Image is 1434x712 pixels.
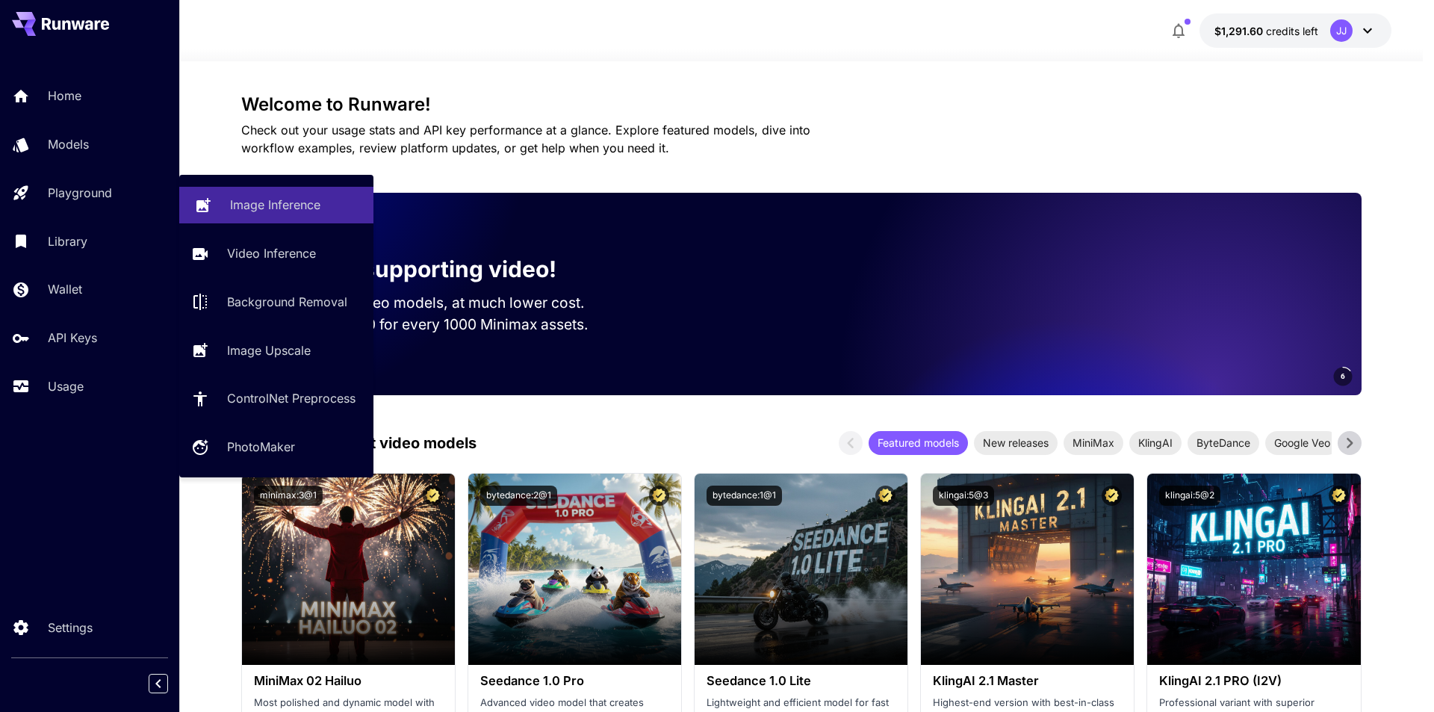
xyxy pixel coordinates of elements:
[933,486,994,506] button: klingai:5@3
[1159,486,1220,506] button: klingai:5@2
[179,235,373,272] a: Video Inference
[254,674,443,688] h3: MiniMax 02 Hailuo
[695,474,907,665] img: alt
[48,619,93,637] p: Settings
[1329,486,1349,506] button: Certified Model – Vetted for best performance and includes a commercial license.
[1341,371,1345,382] span: 6
[48,184,112,202] p: Playground
[1330,19,1353,42] div: JJ
[1102,486,1122,506] button: Certified Model – Vetted for best performance and includes a commercial license.
[1199,13,1391,48] button: $1,291.60291
[480,486,557,506] button: bytedance:2@1
[241,94,1362,115] h3: Welcome to Runware!
[179,429,373,465] a: PhotoMaker
[227,244,316,262] p: Video Inference
[1214,23,1318,39] div: $1,291.60291
[1147,474,1360,665] img: alt
[227,438,295,456] p: PhotoMaker
[254,486,323,506] button: minimax:3@1
[707,486,782,506] button: bytedance:1@1
[160,670,179,697] div: Collapse sidebar
[875,486,896,506] button: Certified Model – Vetted for best performance and includes a commercial license.
[480,674,669,688] h3: Seedance 1.0 Pro
[974,435,1058,451] span: New releases
[423,486,443,506] button: Certified Model – Vetted for best performance and includes a commercial license.
[179,332,373,368] a: Image Upscale
[48,87,81,105] p: Home
[227,341,311,359] p: Image Upscale
[179,380,373,417] a: ControlNet Preprocess
[921,474,1134,665] img: alt
[48,135,89,153] p: Models
[48,232,87,250] p: Library
[707,674,896,688] h3: Seedance 1.0 Lite
[869,435,968,451] span: Featured models
[230,196,320,214] p: Image Inference
[227,293,347,311] p: Background Removal
[1188,435,1259,451] span: ByteDance
[48,377,84,395] p: Usage
[242,474,455,665] img: alt
[1265,435,1339,451] span: Google Veo
[241,123,810,155] span: Check out your usage stats and API key performance at a glance. Explore featured models, dive int...
[468,474,681,665] img: alt
[1266,25,1318,37] span: credits left
[649,486,669,506] button: Certified Model – Vetted for best performance and includes a commercial license.
[227,389,356,407] p: ControlNet Preprocess
[179,284,373,321] a: Background Removal
[265,314,613,335] p: Save up to $350 for every 1000 Minimax assets.
[1064,435,1123,451] span: MiniMax
[149,674,168,693] button: Collapse sidebar
[307,253,556,286] p: Now supporting video!
[179,187,373,223] a: Image Inference
[1214,25,1266,37] span: $1,291.60
[48,280,82,298] p: Wallet
[933,674,1122,688] h3: KlingAI 2.1 Master
[48,329,97,347] p: API Keys
[265,292,613,314] p: Run the best video models, at much lower cost.
[1159,674,1348,688] h3: KlingAI 2.1 PRO (I2V)
[1129,435,1182,451] span: KlingAI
